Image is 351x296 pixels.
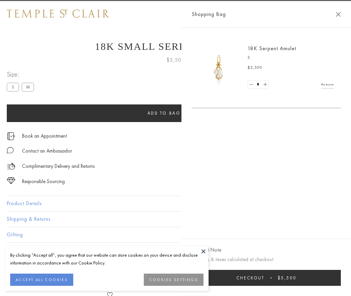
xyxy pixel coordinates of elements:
span: $5,500 [167,56,185,64]
a: 18K Serpent Amulet [248,45,296,52]
h1: 18K Small Serpent Amulet [7,41,344,52]
button: Shipping & Returns [7,212,344,227]
span: Size: [7,69,37,80]
img: icon_appointment.svg [7,132,15,140]
span: $5,500 [278,275,296,281]
a: Book an Appointment [22,132,67,140]
span: Checkout [236,275,265,281]
button: Add to bag [7,104,321,122]
p: Shipping & taxes calculated at checkout [192,255,341,264]
label: M [22,83,34,91]
a: Set quantity to 2 [261,80,268,89]
div: Responsible Sourcing [22,177,65,186]
div: Contact an Ambassador [22,147,72,155]
button: Gifting [7,227,344,242]
button: COOKIES SETTINGS [144,274,203,286]
img: icon_delivery.svg [7,162,15,171]
label: S [7,83,19,91]
img: Temple St. Clair [7,9,109,18]
p: S [248,54,334,61]
span: Add to bag [148,110,181,116]
button: Checkout $5,500 [192,270,341,286]
img: P51836-E11SERPPV [198,47,239,88]
span: $5,500 [248,64,262,71]
img: MessageIcon-01_2.svg [7,147,14,154]
p: Complimentary Delivery and Returns [22,162,95,171]
img: icon_sourcing.svg [7,177,15,184]
button: ACCEPT ALL COOKIES [10,274,73,286]
button: Close Shopping Bag [336,12,341,17]
a: Remove [321,81,334,88]
span: Shopping Bag [192,10,226,19]
button: Add Gift Note [192,246,221,254]
div: By clicking “Accept all”, you agree that our website can store cookies on your device and disclos... [10,251,203,267]
a: Set quantity to 0 [248,80,255,89]
button: Product Details [7,196,344,211]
